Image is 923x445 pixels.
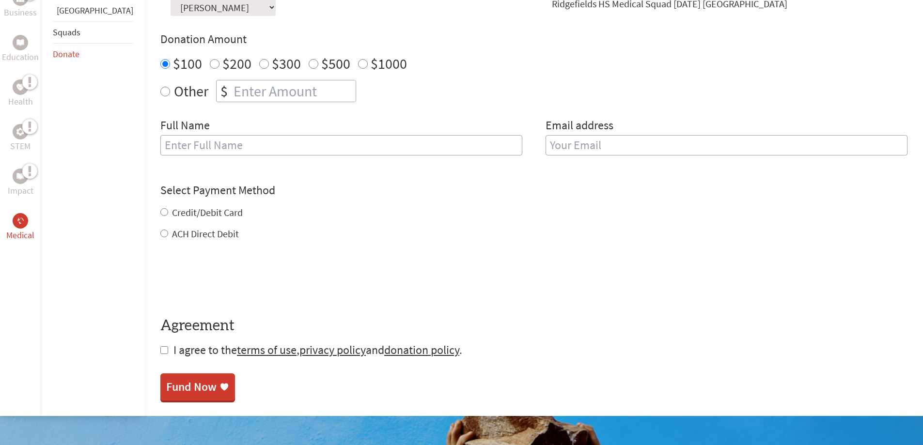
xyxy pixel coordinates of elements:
[10,124,31,153] a: STEMSTEM
[172,228,239,240] label: ACH Direct Debit
[174,80,208,102] label: Other
[13,213,28,229] div: Medical
[237,342,297,357] a: terms of use
[2,50,39,64] p: Education
[8,169,33,198] a: ImpactImpact
[8,95,33,108] p: Health
[53,44,133,65] li: Donate
[173,342,462,357] span: I agree to the , and .
[321,54,350,73] label: $500
[160,317,907,335] h4: Agreement
[166,379,217,395] div: Fund Now
[6,229,34,242] p: Medical
[53,21,133,44] li: Squads
[173,54,202,73] label: $100
[10,139,31,153] p: STEM
[384,342,459,357] a: donation policy
[13,169,28,184] div: Impact
[160,118,210,135] label: Full Name
[4,6,37,19] p: Business
[546,118,613,135] label: Email address
[6,213,34,242] a: MedicalMedical
[16,217,24,225] img: Medical
[160,135,522,155] input: Enter Full Name
[53,27,80,38] a: Squads
[8,184,33,198] p: Impact
[160,31,907,47] h4: Donation Amount
[172,206,243,218] label: Credit/Debit Card
[2,35,39,64] a: EducationEducation
[13,35,28,50] div: Education
[16,128,24,136] img: STEM
[57,5,133,16] a: [GEOGRAPHIC_DATA]
[160,373,235,400] a: Fund Now
[299,342,366,357] a: privacy policy
[160,183,907,198] h4: Select Payment Method
[8,79,33,108] a: HealthHealth
[272,54,301,73] label: $300
[16,84,24,90] img: Health
[13,124,28,139] div: STEM
[232,80,356,102] input: Enter Amount
[222,54,251,73] label: $200
[371,54,407,73] label: $1000
[13,79,28,95] div: Health
[53,4,133,21] li: Panama
[217,80,232,102] div: $
[160,260,308,298] iframe: reCAPTCHA
[16,39,24,46] img: Education
[16,173,24,180] img: Impact
[546,135,907,155] input: Your Email
[53,48,79,60] a: Donate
